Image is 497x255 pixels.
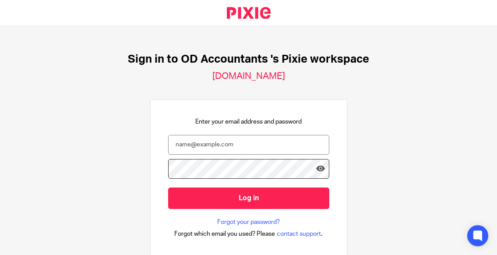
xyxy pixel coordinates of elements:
[217,218,280,227] a: Forgot your password?
[168,135,329,155] input: name@example.com
[212,71,285,82] h2: [DOMAIN_NAME]
[128,53,369,66] h1: Sign in to OD Accountants 's Pixie workspace
[174,229,323,239] div: .
[195,117,302,126] p: Enter your email address and password
[277,230,321,238] span: contact support
[174,230,275,238] span: Forgot which email you used? Please
[168,188,329,209] input: Log in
